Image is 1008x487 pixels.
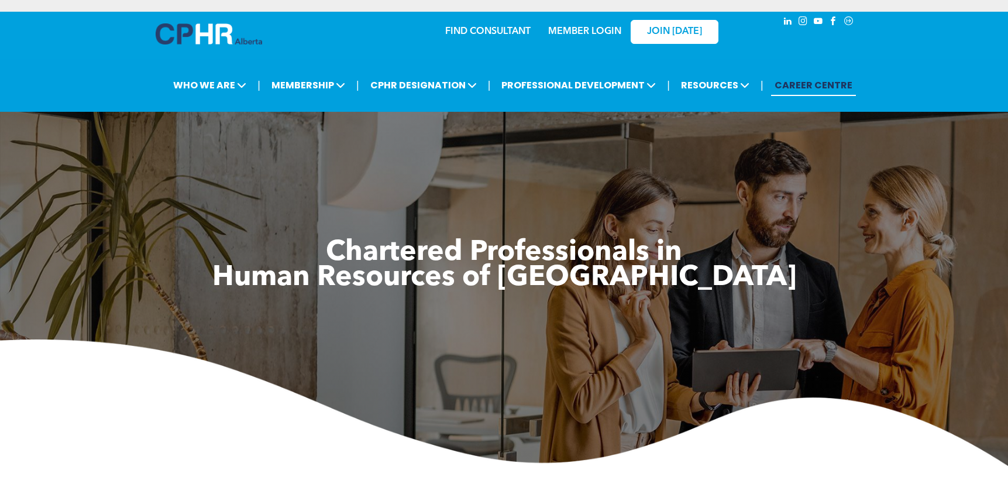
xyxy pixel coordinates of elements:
a: MEMBER LOGIN [548,27,621,36]
span: JOIN [DATE] [647,26,702,37]
a: youtube [812,15,825,30]
span: PROFESSIONAL DEVELOPMENT [498,74,659,96]
span: CPHR DESIGNATION [367,74,480,96]
a: facebook [827,15,840,30]
img: A blue and white logo for cp alberta [156,23,262,44]
li: | [667,73,670,97]
span: MEMBERSHIP [268,74,349,96]
a: CAREER CENTRE [771,74,856,96]
a: FIND CONSULTANT [445,27,531,36]
span: Human Resources of [GEOGRAPHIC_DATA] [212,264,796,292]
li: | [761,73,763,97]
a: instagram [797,15,810,30]
a: Social network [842,15,855,30]
li: | [488,73,491,97]
li: | [257,73,260,97]
a: JOIN [DATE] [631,20,718,44]
span: RESOURCES [677,74,753,96]
span: Chartered Professionals in [326,239,682,267]
li: | [356,73,359,97]
span: WHO WE ARE [170,74,250,96]
a: linkedin [782,15,794,30]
